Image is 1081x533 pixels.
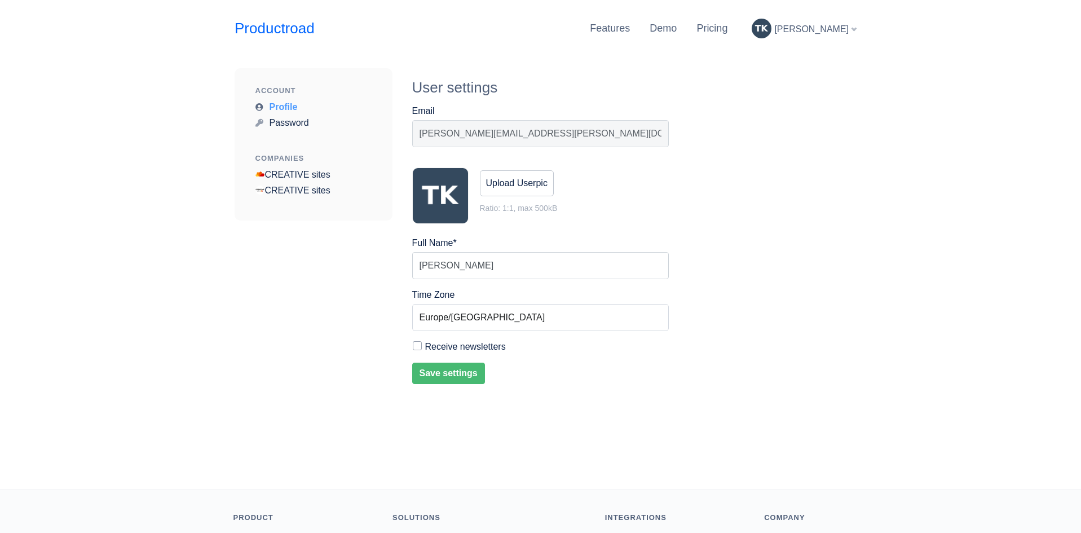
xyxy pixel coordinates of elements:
div: Company [764,512,853,523]
div: Ratio: 1:1, max 500kB [480,202,558,214]
img: Tomáš Karas userpic [752,19,771,38]
a: Productroad [235,17,315,39]
label: Upload Userpic [480,170,554,196]
div: Product [233,512,376,523]
button: Save settings [412,363,485,384]
img: u_10970.png [412,168,469,224]
a: Profile [255,102,298,112]
div: Account [255,85,372,100]
a: CREATIVE sites [255,170,330,179]
label: Full Name [412,236,457,250]
a: Demo [650,23,677,34]
div: User settings [412,77,854,99]
div: [PERSON_NAME] [747,14,861,43]
div: Companies [255,153,372,168]
div: Solutions [392,512,588,523]
img: 2025-02-25_19h43_24.png [255,186,264,195]
img: favicon.png [255,170,264,179]
a: Pricing [696,23,727,34]
a: CREATIVE sites [255,186,330,195]
label: Email [412,104,435,118]
label: Receive newsletters [425,342,506,351]
span: [PERSON_NAME] [774,24,849,34]
div: Integrations [605,512,748,523]
a: Password [255,118,309,127]
a: Features [590,23,630,34]
label: Time Zone [412,288,455,302]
